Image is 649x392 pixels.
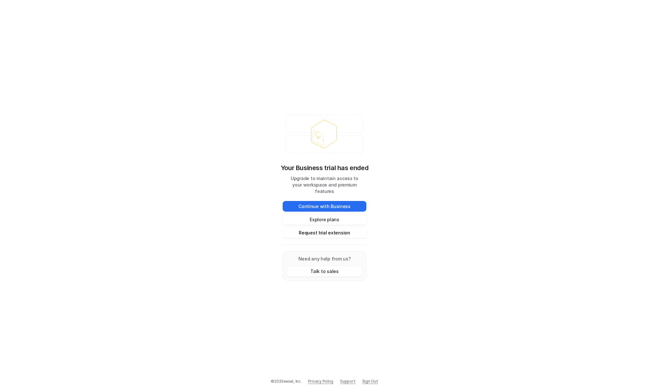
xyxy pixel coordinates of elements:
[362,378,378,384] a: Sign Out
[271,378,301,384] p: © 2025 eesel, Inc.
[340,378,355,384] span: Support
[287,266,362,277] button: Talk to sales
[283,227,366,238] button: Request trial extension
[283,214,366,225] button: Explore plans
[281,163,368,173] p: Your Business trial has ended
[287,255,362,262] p: Need any help from us?
[308,378,334,384] a: Privacy Policy
[283,201,366,212] button: Continue with Business
[283,175,366,195] p: Upgrade to maintain access to your workspace and premium features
